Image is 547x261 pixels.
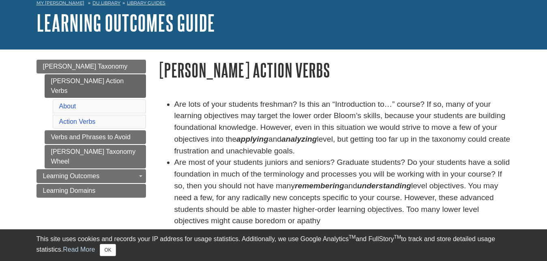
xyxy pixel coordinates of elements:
[43,63,128,70] span: [PERSON_NAME] Taxonomy
[174,99,511,157] li: Are lots of your students freshman? Is this an “Introduction to…” course? If so, many of your lea...
[349,234,356,240] sup: TM
[295,181,344,190] em: remembering
[100,244,116,256] button: Close
[394,234,401,240] sup: TM
[63,246,95,253] a: Read More
[59,103,76,110] a: About
[36,169,146,183] a: Learning Outcomes
[357,181,411,190] em: understanding
[36,234,511,256] div: This site uses cookies and records your IP address for usage statistics. Additionally, we use Goo...
[158,60,511,80] h1: [PERSON_NAME] Action Verbs
[45,130,146,144] a: Verbs and Phrases to Avoid
[36,60,146,198] div: Guide Page Menu
[43,173,100,179] span: Learning Outcomes
[59,118,96,125] a: Action Verbs
[36,60,146,73] a: [PERSON_NAME] Taxonomy
[45,145,146,168] a: [PERSON_NAME] Taxonomy Wheel
[36,10,215,35] a: Learning Outcomes Guide
[45,74,146,98] a: [PERSON_NAME] Action Verbs
[174,157,511,227] li: Are most of your students juniors and seniors? Graduate students? Do your students have a solid f...
[236,135,268,143] strong: applying
[43,187,96,194] span: Learning Domains
[36,184,146,198] a: Learning Domains
[281,135,317,143] strong: analyzing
